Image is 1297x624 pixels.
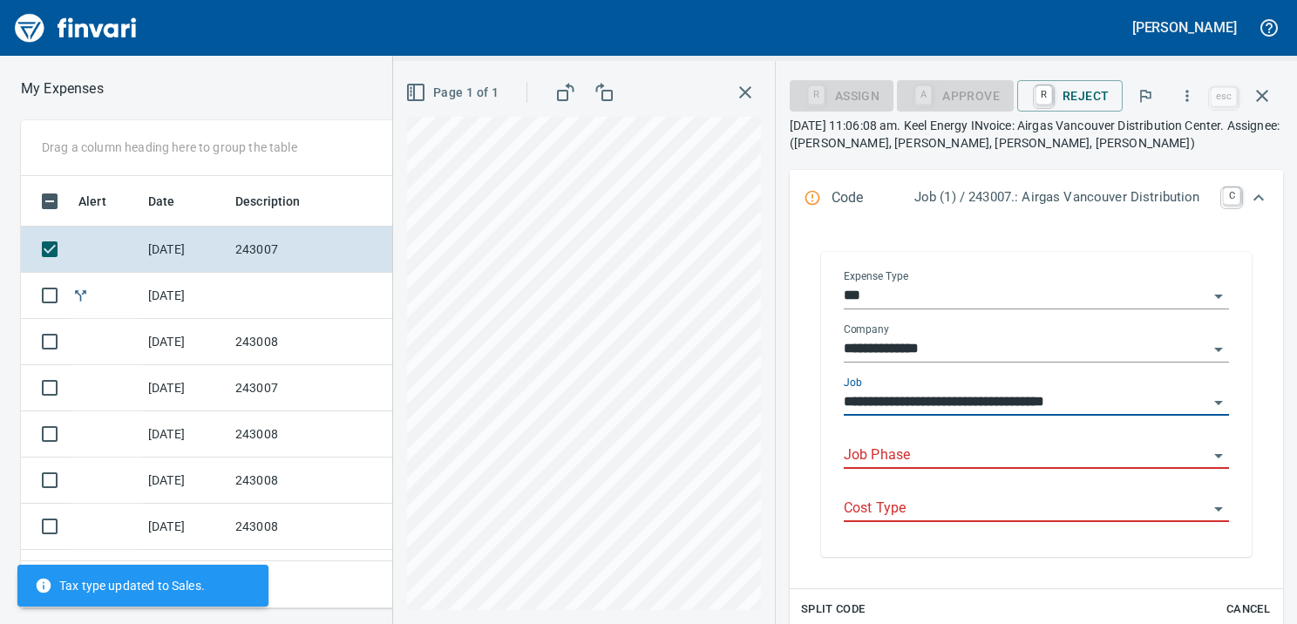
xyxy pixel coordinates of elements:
[71,289,90,301] span: Split transaction
[1206,284,1231,309] button: Open
[141,365,228,411] td: [DATE]
[1220,596,1276,623] button: Cancel
[385,319,516,365] td: AP Invoices
[385,227,516,273] td: AP Invoices
[385,273,516,319] td: AP Invoices
[409,82,499,104] span: Page 1 of 1
[141,273,228,319] td: [DATE]
[141,411,228,458] td: [DATE]
[148,191,175,212] span: Date
[832,187,914,210] p: Code
[1017,80,1123,112] button: RReject
[402,77,506,109] button: Page 1 of 1
[1036,85,1052,105] a: R
[78,191,129,212] span: Alert
[1128,14,1241,41] button: [PERSON_NAME]
[21,78,104,99] p: My Expenses
[228,458,385,504] td: 243008
[35,577,205,594] span: Tax type updated to Sales.
[148,191,198,212] span: Date
[228,411,385,458] td: 243008
[790,117,1283,152] p: [DATE] 11:06:08 am. Keel Energy INvoice: Airgas Vancouver Distribution Center. Assignee: ([PERSON...
[1206,75,1283,117] span: Close invoice
[141,319,228,365] td: [DATE]
[897,87,1014,102] div: Job Phase required
[21,78,104,99] nav: breadcrumb
[385,550,516,596] td: AP Invoices
[1206,337,1231,362] button: Open
[1132,18,1237,37] h5: [PERSON_NAME]
[235,191,301,212] span: Description
[385,458,516,504] td: AP Invoices
[1031,81,1109,111] span: Reject
[141,227,228,273] td: [DATE]
[801,600,866,620] span: Split Code
[1206,444,1231,468] button: Open
[228,227,385,273] td: 243007
[385,365,516,411] td: AP Invoices
[790,87,893,102] div: Assign
[844,324,889,335] label: Company
[1223,187,1240,205] a: C
[1225,600,1272,620] span: Cancel
[914,187,1212,207] p: Job (1) / 243007.: Airgas Vancouver Distribution
[10,7,141,49] img: Finvari
[1206,497,1231,521] button: Open
[385,504,516,550] td: AP Invoices
[797,596,870,623] button: Split Code
[1168,77,1206,115] button: More
[141,550,228,596] td: [DATE]
[235,191,323,212] span: Description
[1126,77,1165,115] button: Flag
[228,319,385,365] td: 243008
[385,411,516,458] td: AP Invoices
[844,377,862,388] label: Job
[1211,87,1237,106] a: esc
[141,458,228,504] td: [DATE]
[1206,390,1231,415] button: Open
[844,271,908,281] label: Expense Type
[228,365,385,411] td: 243007
[78,191,106,212] span: Alert
[228,550,385,596] td: 243008
[42,139,297,156] p: Drag a column heading here to group the table
[790,170,1283,227] div: Expand
[228,504,385,550] td: 243008
[141,504,228,550] td: [DATE]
